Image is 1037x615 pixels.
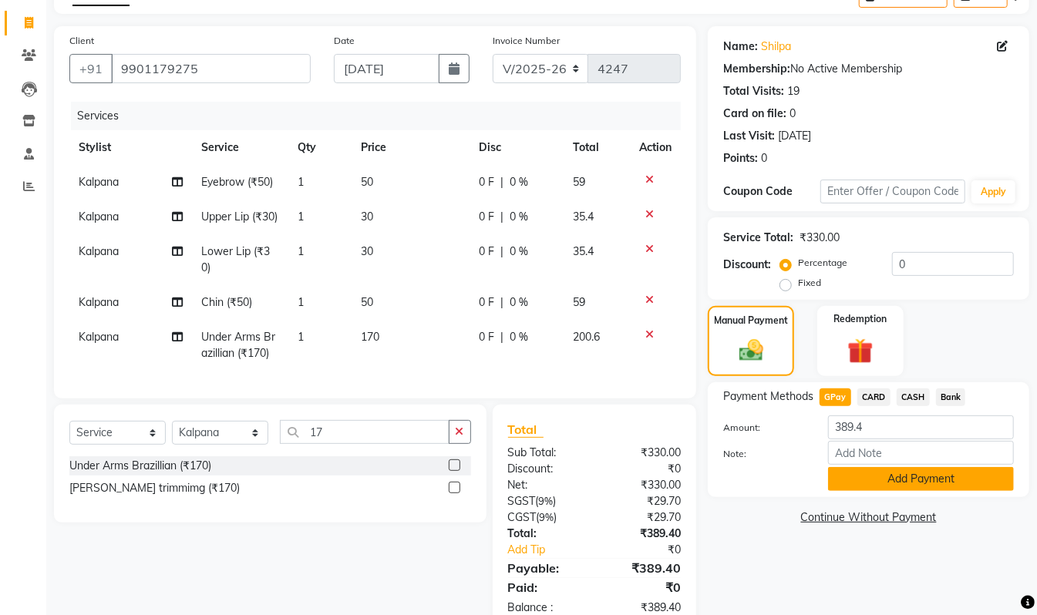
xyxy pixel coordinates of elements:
a: Shilpa [761,39,791,55]
span: SGST [508,494,536,508]
span: Chin (₹50) [201,295,252,309]
div: Total Visits: [723,83,784,99]
span: 0 % [510,174,528,190]
span: 50 [361,295,373,309]
span: 0 F [479,174,494,190]
label: Note: [712,447,816,461]
span: Payment Methods [723,388,813,405]
span: 1 [298,244,304,258]
div: Card on file: [723,106,786,122]
span: 59 [573,295,585,309]
div: [PERSON_NAME] trimmimg (₹170) [69,480,240,496]
label: Fixed [798,276,821,290]
span: Upper Lip (₹30) [201,210,278,223]
div: Paid: [497,578,594,597]
span: 0 F [479,294,494,311]
div: Under Arms Brazillian (₹170) [69,458,211,474]
div: Membership: [723,61,790,77]
input: Enter Offer / Coupon Code [820,180,965,203]
div: Name: [723,39,758,55]
input: Search or Scan [280,420,449,444]
div: ₹330.00 [594,445,692,461]
span: CGST [508,510,537,524]
div: 0 [790,106,796,122]
a: Add Tip [497,542,611,558]
span: 30 [361,210,373,223]
div: ( ) [497,493,594,509]
span: 0 % [510,329,528,345]
img: _cash.svg [732,337,771,365]
span: 0 F [479,244,494,260]
th: Action [630,130,681,165]
div: 19 [787,83,800,99]
span: 170 [361,330,379,344]
div: Last Visit: [723,128,775,144]
label: Redemption [833,312,887,326]
span: | [500,244,503,260]
th: Stylist [69,130,192,165]
div: 0 [761,150,767,166]
div: Services [71,102,692,130]
span: Kalpana [79,244,119,258]
input: Amount [828,415,1014,439]
button: +91 [69,54,113,83]
div: ₹0 [611,542,692,558]
div: ₹389.40 [594,559,692,577]
label: Date [334,34,355,48]
div: ₹389.40 [594,526,692,542]
label: Percentage [798,256,847,270]
span: 35.4 [573,210,594,223]
div: ₹0 [594,461,692,477]
span: 0 % [510,294,528,311]
div: Sub Total: [497,445,594,461]
th: Price [352,130,470,165]
input: Add Note [828,441,1014,465]
label: Invoice Number [493,34,560,48]
span: 59 [573,175,585,189]
div: ( ) [497,509,594,526]
span: 200.6 [573,330,600,344]
span: 1 [298,295,304,309]
span: 0 % [510,244,528,260]
div: Coupon Code [723,183,820,200]
th: Disc [470,130,564,165]
th: Total [564,130,631,165]
span: Kalpana [79,330,119,344]
a: Continue Without Payment [711,509,1026,526]
span: CARD [857,388,891,406]
div: ₹330.00 [800,230,840,246]
span: 1 [298,175,304,189]
div: ₹0 [594,578,692,597]
div: Discount: [497,461,594,477]
span: 0 % [510,209,528,225]
span: 50 [361,175,373,189]
span: Kalpana [79,210,119,223]
label: Amount: [712,421,816,435]
span: 0 F [479,329,494,345]
div: Total: [497,526,594,542]
div: No Active Membership [723,61,1014,77]
img: _gift.svg [840,335,881,367]
span: 1 [298,210,304,223]
span: 30 [361,244,373,258]
div: ₹29.70 [594,509,692,526]
div: Net: [497,477,594,493]
span: Eyebrow (₹50) [201,175,273,189]
span: 0 F [479,209,494,225]
div: Service Total: [723,230,793,246]
span: Kalpana [79,175,119,189]
span: 9% [540,511,554,523]
label: Client [69,34,94,48]
div: ₹29.70 [594,493,692,509]
span: 1 [298,330,304,344]
span: Under Arms Brazillian (₹170) [201,330,275,360]
span: GPay [820,388,851,406]
span: | [500,174,503,190]
span: CASH [897,388,930,406]
span: 9% [539,495,554,507]
div: Discount: [723,257,771,273]
div: [DATE] [778,128,811,144]
span: Bank [936,388,966,406]
button: Apply [971,180,1015,203]
div: ₹330.00 [594,477,692,493]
